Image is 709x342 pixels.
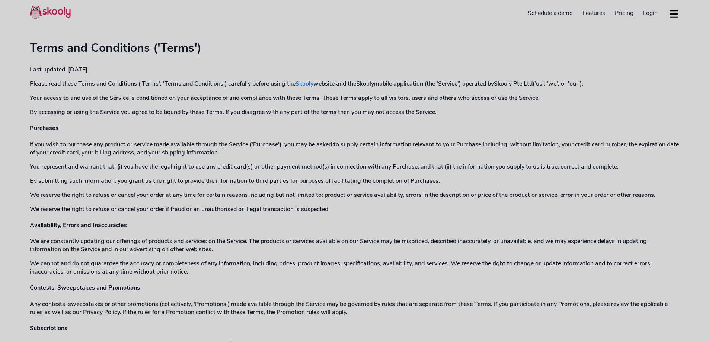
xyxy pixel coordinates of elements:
[30,324,679,332] h4: Subscriptions
[30,259,679,276] p: We cannot and do not guarantee the accuracy or completeness of any information, including prices,...
[30,65,679,74] p: Last updated: [DATE]
[30,205,679,213] p: We reserve the right to refuse or cancel your order if fraud or an unauthorised or illegal transa...
[638,7,662,19] a: Login
[30,191,679,199] p: We reserve the right to refuse or cancel your order at any time for certain reasons including but...
[30,237,679,253] p: We are constantly updating our offerings of products and services on the Service. The products or...
[30,124,679,132] h4: Purchases
[615,9,633,17] span: Pricing
[523,7,578,19] a: Schedule a demo
[30,163,679,171] p: You represent and warrant that: (i) you have the legal right to use any credit card(s) or other p...
[30,108,679,116] p: By accessing or using the Service you agree to be bound by these Terms. If you disagree with any ...
[30,80,679,88] p: Please read these Terms and Conditions ('Terms', 'Terms and Conditions') carefully before using t...
[30,140,679,157] p: If you wish to purchase any product or service made available through the Service ('Purchase'), y...
[30,221,679,229] h4: Availability, Errors and Inaccuracies
[30,284,679,292] h4: Contests, Sweepstakes and Promotions
[494,80,533,88] span: Skooly Pte Ltd
[30,94,679,102] p: Your access to and use of the Service is conditioned on your acceptance of and compliance with th...
[668,5,679,22] button: dropdown menu
[578,7,610,19] a: Features
[296,80,313,88] a: Skooly
[30,177,679,185] p: By submitting such information, you grant us the right to provide the information to third partie...
[610,7,638,19] a: Pricing
[30,5,71,19] img: Skooly
[356,80,374,88] span: Skooly
[30,40,679,56] h1: Terms and Conditions ('Terms')
[30,300,679,316] p: Any contests, sweepstakes or other promotions (collectively, 'Promotions') made available through...
[643,9,658,17] span: Login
